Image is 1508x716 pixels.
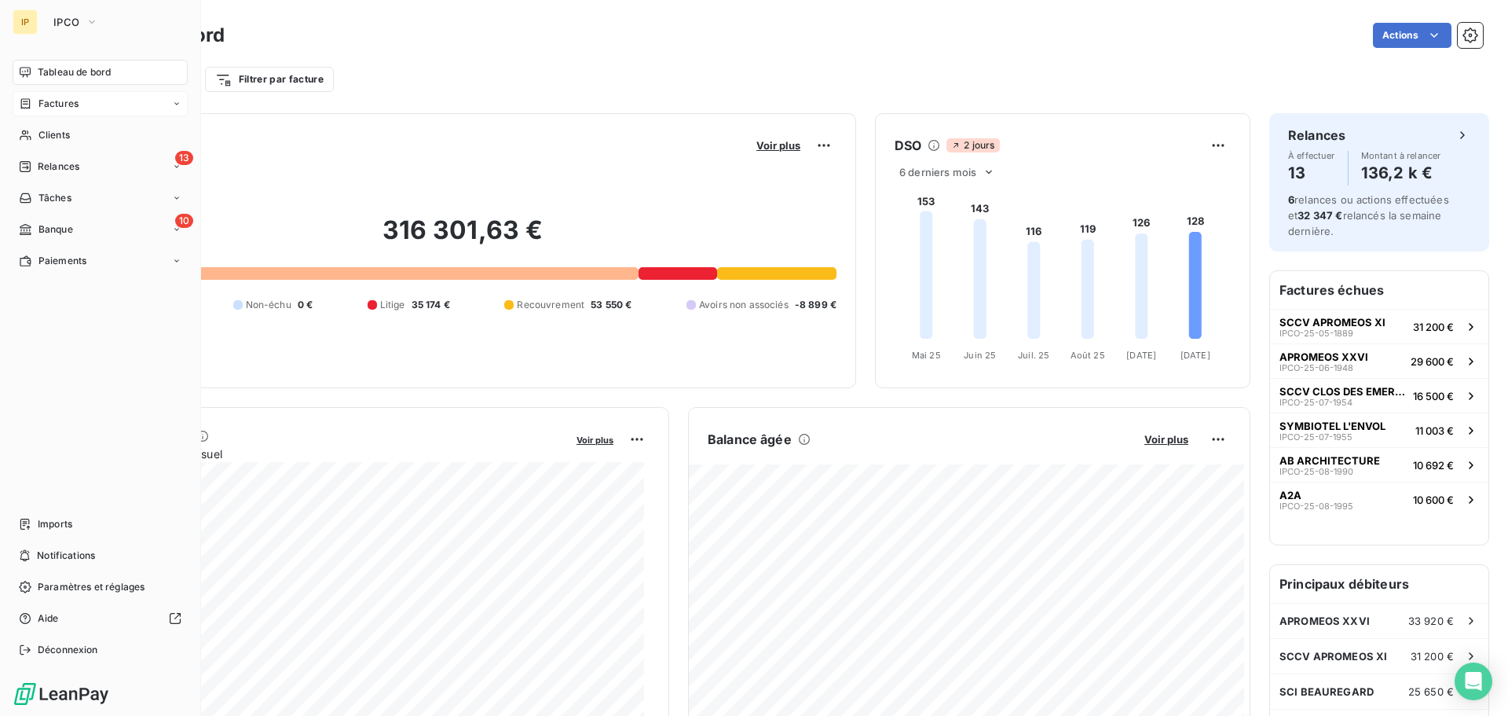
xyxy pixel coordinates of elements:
[1071,350,1105,361] tspan: Août 25
[298,298,313,312] span: 0 €
[38,97,79,111] span: Factures
[1279,385,1407,398] span: SCCV CLOS DES EMERAUDES
[1144,433,1188,446] span: Voir plus
[1298,209,1342,222] span: 32 347 €
[1288,126,1345,145] h6: Relances
[1288,151,1335,160] span: À effectuer
[946,138,999,152] span: 2 jours
[38,160,79,174] span: Relances
[1413,321,1454,333] span: 31 200 €
[38,611,59,626] span: Aide
[53,16,79,28] span: IPCO
[13,9,38,35] div: IP
[1279,329,1353,338] span: IPCO-25-05-1889
[1455,663,1492,700] div: Open Intercom Messenger
[1180,350,1210,361] tspan: [DATE]
[1279,316,1385,329] span: SCCV APROMEOS XI
[89,215,836,262] h2: 316 301,63 €
[1361,160,1441,185] h4: 136,2 k €
[38,643,98,657] span: Déconnexion
[964,350,996,361] tspan: Juin 25
[1408,615,1454,627] span: 33 920 €
[1279,501,1353,511] span: IPCO-25-08-1995
[576,435,613,446] span: Voir plus
[1270,343,1488,378] button: APROMEOS XXVIIPCO-25-06-194829 600 €
[38,65,111,79] span: Tableau de bord
[1270,271,1488,309] h6: Factures échues
[1279,420,1385,432] span: SYMBIOTEL L'ENVOL
[699,298,789,312] span: Avoirs non associés
[517,298,584,312] span: Recouvrement
[1270,378,1488,413] button: SCCV CLOS DES EMERAUDESIPCO-25-07-195416 500 €
[38,128,70,142] span: Clients
[1411,650,1454,663] span: 31 200 €
[1126,350,1156,361] tspan: [DATE]
[895,136,921,155] h6: DSO
[1408,685,1454,698] span: 25 650 €
[1415,424,1454,437] span: 11 003 €
[1279,650,1387,663] span: SCCV APROMEOS XI
[1018,350,1049,361] tspan: Juil. 25
[1279,398,1352,407] span: IPCO-25-07-1954
[175,151,193,165] span: 13
[1270,309,1488,343] button: SCCV APROMEOS XIIPCO-25-05-188931 200 €
[205,67,334,92] button: Filtrer par facture
[13,681,110,707] img: Logo LeanPay
[572,432,618,446] button: Voir plus
[1413,494,1454,506] span: 10 600 €
[1361,151,1441,160] span: Montant à relancer
[1279,685,1374,698] span: SCI BEAUREGARD
[1270,565,1488,603] h6: Principaux débiteurs
[38,517,72,531] span: Imports
[1279,467,1353,476] span: IPCO-25-08-1990
[38,254,86,268] span: Paiements
[246,298,291,312] span: Non-échu
[38,222,73,237] span: Banque
[899,166,976,178] span: 6 derniers mois
[1288,193,1294,206] span: 6
[1270,413,1488,447] button: SYMBIOTEL L'ENVOLIPCO-25-07-195511 003 €
[1373,23,1451,48] button: Actions
[1411,355,1454,368] span: 29 600 €
[708,430,792,449] h6: Balance âgée
[175,214,193,228] span: 10
[1279,489,1301,501] span: A2A
[1279,363,1353,373] span: IPCO-25-06-1948
[38,191,71,205] span: Tâches
[912,350,941,361] tspan: Mai 25
[1279,432,1352,442] span: IPCO-25-07-1955
[412,298,450,312] span: 35 174 €
[38,580,145,594] span: Paramètres et réglages
[380,298,405,312] span: Litige
[13,606,188,631] a: Aide
[1288,160,1335,185] h4: 13
[1279,454,1380,467] span: AB ARCHITECTURE
[795,298,836,312] span: -8 899 €
[591,298,631,312] span: 53 550 €
[1279,615,1370,627] span: APROMEOS XXVI
[1140,432,1193,446] button: Voir plus
[756,139,800,152] span: Voir plus
[1279,351,1368,363] span: APROMEOS XXVI
[37,549,95,563] span: Notifications
[1270,482,1488,516] button: A2AIPCO-25-08-199510 600 €
[1288,193,1449,237] span: relances ou actions effectuées et relancés la semaine dernière.
[1270,447,1488,482] button: AB ARCHITECTUREIPCO-25-08-199010 692 €
[1413,459,1454,472] span: 10 692 €
[89,446,565,462] span: Chiffre d'affaires mensuel
[1413,390,1454,402] span: 16 500 €
[752,138,805,152] button: Voir plus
